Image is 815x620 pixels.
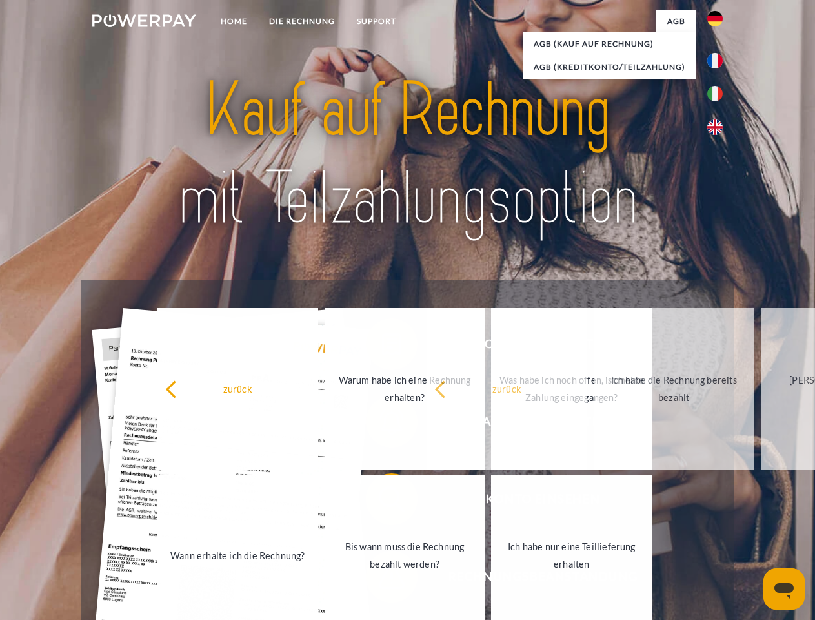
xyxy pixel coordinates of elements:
div: Wann erhalte ich die Rechnung? [165,546,310,564]
img: en [707,119,723,135]
a: AGB (Kreditkonto/Teilzahlung) [523,56,696,79]
a: AGB (Kauf auf Rechnung) [523,32,696,56]
div: Warum habe ich eine Rechnung erhalten? [332,371,478,406]
a: SUPPORT [346,10,407,33]
div: Ich habe nur eine Teillieferung erhalten [499,538,644,573]
iframe: Schaltfläche zum Öffnen des Messaging-Fensters [763,568,805,610]
img: it [707,86,723,101]
div: zurück [165,380,310,397]
img: fr [707,53,723,68]
div: Ich habe die Rechnung bereits bezahlt [601,371,747,406]
img: de [707,11,723,26]
div: Bis wann muss die Rechnung bezahlt werden? [332,538,478,573]
img: logo-powerpay-white.svg [92,14,196,27]
img: title-powerpay_de.svg [123,62,692,247]
a: agb [656,10,696,33]
a: Home [210,10,258,33]
a: DIE RECHNUNG [258,10,346,33]
div: zurück [434,380,579,397]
